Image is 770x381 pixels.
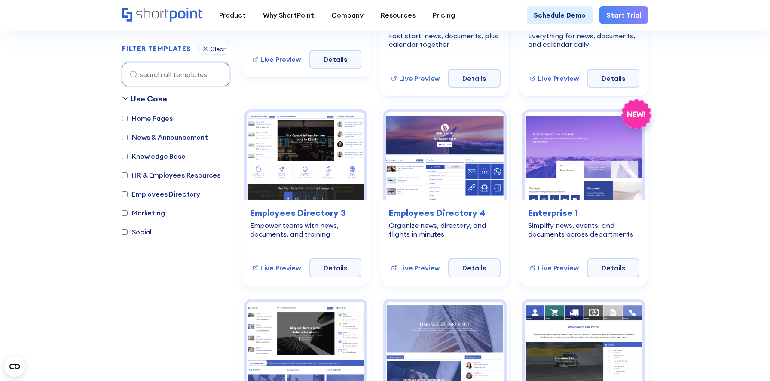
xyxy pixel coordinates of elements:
[254,6,323,24] a: Why ShortPoint
[122,189,200,199] label: Employees Directory
[122,208,165,218] label: Marketing
[599,6,648,24] a: Start Trial
[122,135,128,140] input: News & Announcement
[391,263,440,273] a: Live Preview
[252,263,301,273] a: Live Preview
[122,45,191,53] h2: FILTER TEMPLATES
[587,69,639,88] a: Details
[528,206,639,219] h3: Enterprise 1
[122,229,128,235] input: Social
[122,210,128,216] input: Marketing
[331,10,364,20] div: Company
[122,116,128,121] input: Home Pages
[219,10,246,20] div: Product
[211,6,254,24] a: Product
[122,154,128,159] input: Knowledge Base
[309,50,362,69] a: Details
[448,69,501,88] a: Details
[448,258,501,277] a: Details
[529,263,578,273] a: Live Preview
[381,10,416,20] div: Resources
[323,6,372,24] a: Company
[250,206,361,219] h3: Employees Directory 3
[615,281,770,381] iframe: Chat Widget
[389,31,500,49] div: Fast start: news, documents, plus calendar together
[587,258,639,277] a: Details
[389,221,500,238] div: Organize news, directory, and flights in minutes
[389,206,500,219] h3: Employees Directory 4
[424,6,464,24] a: Pricing
[122,170,220,180] label: HR & Employees Resources
[309,258,362,277] a: Details
[122,172,128,178] input: HR & Employees Resources
[252,54,301,65] a: Live Preview
[122,191,128,197] input: Employees Directory
[122,8,202,22] a: Home
[131,93,167,104] div: Use Case
[122,63,229,86] input: search all templates
[528,31,639,49] div: Everything for news, documents, and calendar daily
[122,113,172,123] label: Home Pages
[122,151,186,161] label: Knowledge Base
[250,221,361,238] div: Empower teams with news, documents, and training
[4,356,25,377] button: Open CMP widget
[210,46,226,52] div: Clear
[391,73,440,83] a: Live Preview
[122,132,208,142] label: News & Announcement
[433,10,455,20] div: Pricing
[372,6,424,24] a: Resources
[122,227,152,237] label: Social
[263,10,314,20] div: Why ShortPoint
[529,73,578,83] a: Live Preview
[528,221,639,238] div: Simplify news, events, and documents across departments
[527,6,593,24] a: Schedule Demo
